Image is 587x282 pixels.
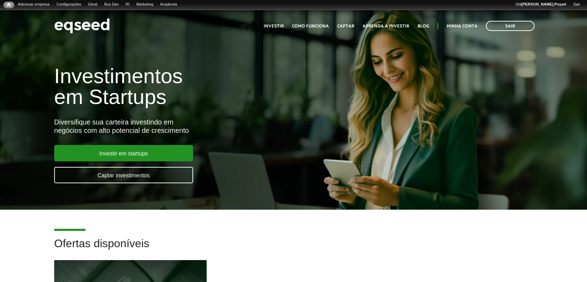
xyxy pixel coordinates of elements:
[101,2,122,7] a: Bus Dev
[54,145,193,161] a: Investir em startups
[447,24,478,29] a: Minha conta
[54,118,337,135] div: Diversifique sua carteira investindo em negócios com alto potencial de crescimento
[54,17,110,35] img: EqSeed
[84,2,101,7] a: Geral
[7,2,11,7] span: Início
[521,2,566,6] strong: [PERSON_NAME].Poyart
[157,2,181,7] a: Academia
[292,24,329,29] a: Como funciona
[3,2,14,8] a: Início
[53,2,85,7] a: Configurações
[512,2,570,7] a: Olá[PERSON_NAME].Poyart
[570,2,584,7] a: Sair
[264,24,284,29] a: Investir
[14,2,53,7] a: Adicionar empresa
[133,2,157,7] a: Marketing
[363,24,409,29] a: Aprenda a investir
[122,2,133,7] a: RI
[54,237,533,260] h2: Ofertas disponíveis
[337,24,354,29] a: Captar
[54,167,193,183] a: Captar investimentos
[486,21,535,31] a: Sair
[54,66,337,107] h1: Investimentos em Startups
[417,24,429,29] a: Blog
